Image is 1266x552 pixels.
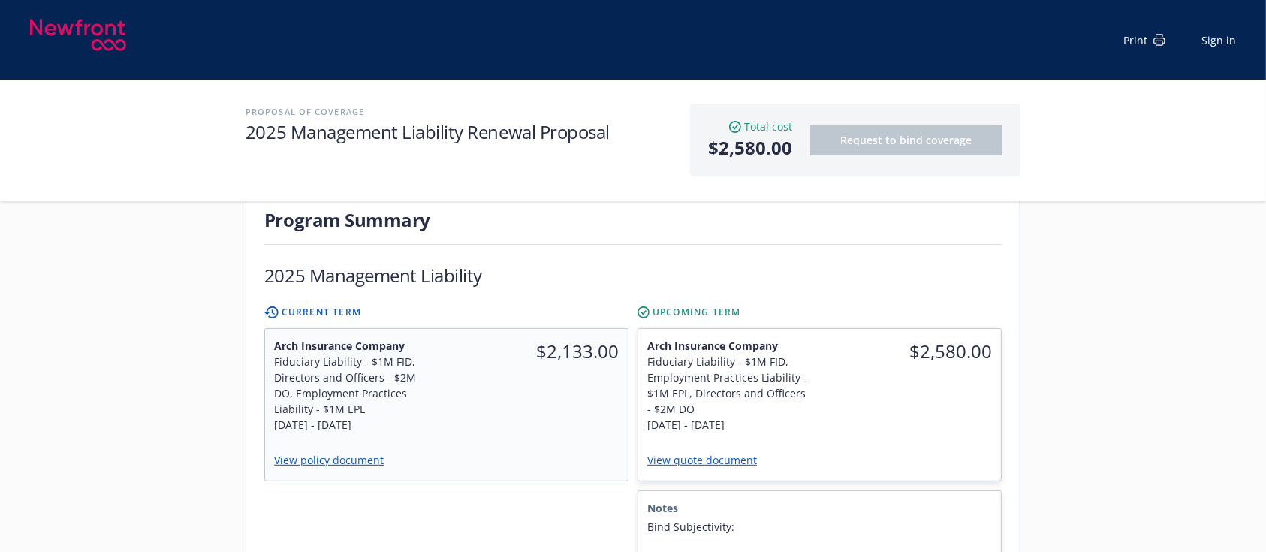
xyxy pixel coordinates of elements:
[744,119,792,134] span: Total cost
[274,453,396,467] a: View policy document
[653,306,741,319] span: Upcoming Term
[264,207,1002,232] h1: Program Summary
[841,133,972,147] span: Request to bind coverage
[647,453,769,467] a: View quote document
[282,306,361,319] span: Current Term
[274,354,438,417] div: Fiduciary Liability - $1M FID, Directors and Officers - $2M DO, Employment Practices Liability - ...
[274,417,438,433] div: [DATE] - [DATE]
[829,338,993,365] span: $2,580.00
[1201,32,1236,48] a: Sign in
[647,417,811,433] div: [DATE] - [DATE]
[647,500,992,516] span: Notes
[810,125,1002,155] button: Request to bind coverage
[274,338,438,354] span: Arch Insurance Company
[246,119,675,144] h1: 2025 Management Liability Renewal Proposal
[246,104,675,119] h2: Proposal of coverage
[647,354,811,417] div: Fiduciary Liability - $1M FID, Employment Practices Liability - $1M EPL, Directors and Officers -...
[708,134,792,161] span: $2,580.00
[647,338,811,354] span: Arch Insurance Company
[264,263,482,288] h1: 2025 Management Liability
[1123,32,1165,48] div: Print
[456,338,619,365] span: $2,133.00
